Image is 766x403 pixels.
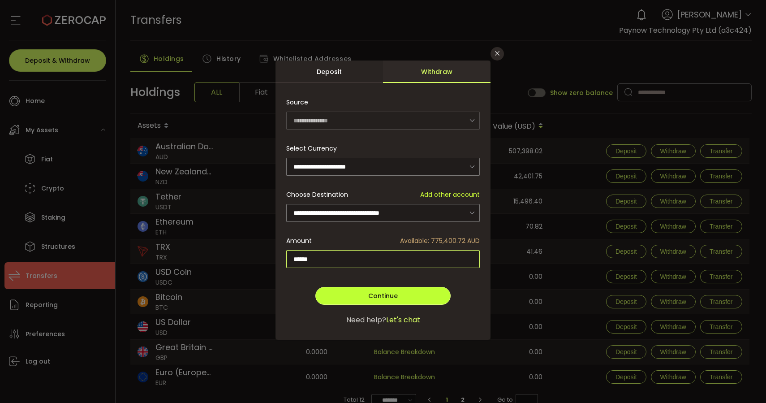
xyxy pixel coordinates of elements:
[286,236,312,246] span: Amount
[386,315,420,325] span: Let's chat
[286,93,308,111] span: Source
[286,190,348,199] span: Choose Destination
[659,306,766,403] iframe: Chat Widget
[286,144,342,153] label: Select Currency
[346,315,386,325] span: Need help?
[383,61,491,83] div: Withdraw
[491,47,504,61] button: Close
[275,61,383,83] div: Deposit
[400,236,480,246] span: Available: 775,400.72 AUD
[275,61,491,340] div: dialog
[368,291,398,300] span: Continue
[420,190,480,199] span: Add other account
[315,287,451,305] button: Continue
